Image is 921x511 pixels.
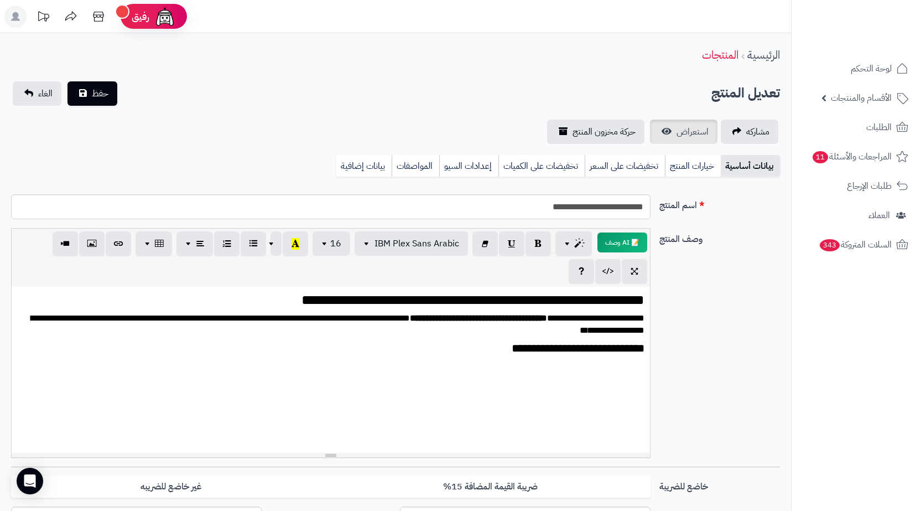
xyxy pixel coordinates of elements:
span: 16 [330,237,341,250]
a: المواصفات [392,155,439,177]
img: logo-2.png [846,26,910,49]
button: حفظ [67,81,117,106]
a: تخفيضات على الكميات [498,155,585,177]
span: طلبات الإرجاع [847,178,892,194]
a: الرئيسية [747,47,780,63]
span: الأقسام والمنتجات [831,90,892,106]
span: حركة مخزون المنتج [573,125,636,138]
a: بيانات إضافية [336,155,392,177]
span: استعراض [677,125,709,138]
a: بيانات أساسية [721,155,780,177]
a: تحديثات المنصة [29,6,57,30]
span: رفيق [132,10,149,23]
a: تخفيضات على السعر [585,155,665,177]
img: ai-face.png [154,6,176,28]
label: غير خاضع للضريبه [11,476,331,498]
button: IBM Plex Sans Arabic [355,231,468,256]
span: السلات المتروكة [819,237,892,252]
div: Open Intercom Messenger [17,468,43,494]
a: حركة مخزون المنتج [547,120,644,144]
span: مشاركه [746,125,769,138]
a: لوحة التحكم [798,55,914,82]
h2: تعديل المنتج [711,82,780,105]
a: العملاء [798,202,914,229]
a: السلات المتروكة343 [798,231,914,258]
a: استعراض [650,120,717,144]
span: الطلبات [866,120,892,135]
span: المراجعات والأسئلة [811,149,892,164]
a: إعدادات السيو [439,155,498,177]
a: خيارات المنتج [665,155,721,177]
span: 343 [820,239,840,251]
a: المنتجات [702,47,738,63]
span: لوحة التحكم [851,61,892,76]
a: المراجعات والأسئلة11 [798,143,914,170]
span: الغاء [38,87,53,100]
label: اسم المنتج [655,194,784,212]
span: IBM Plex Sans Arabic [374,237,459,250]
span: حفظ [92,87,108,100]
a: الغاء [13,81,61,106]
a: مشاركه [721,120,778,144]
span: 11 [813,151,829,163]
label: وصف المنتج [655,228,784,246]
a: الطلبات [798,114,914,141]
span: العملاء [868,208,890,223]
button: 16 [313,231,350,256]
a: طلبات الإرجاع [798,173,914,199]
label: خاضع للضريبة [655,476,784,493]
label: ضريبة القيمة المضافة 15% [331,476,651,498]
button: 📝 AI وصف [597,233,647,252]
